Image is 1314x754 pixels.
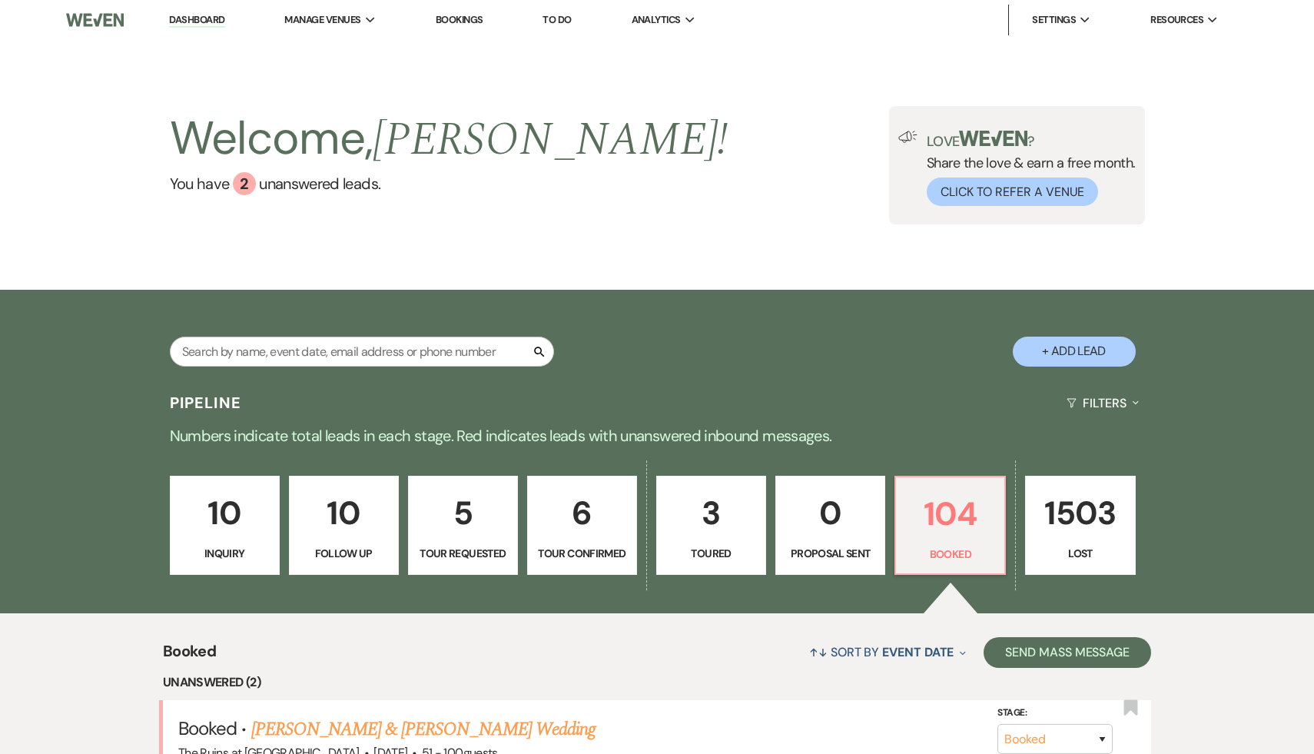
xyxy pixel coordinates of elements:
[656,476,766,576] a: 3Toured
[1150,12,1203,28] span: Resources
[905,488,995,540] p: 104
[666,487,756,539] p: 3
[632,12,681,28] span: Analytics
[785,545,875,562] p: Proposal Sent
[233,172,256,195] div: 2
[408,476,518,576] a: 5Tour Requested
[882,644,954,660] span: Event Date
[180,545,270,562] p: Inquiry
[418,545,508,562] p: Tour Requested
[1035,487,1125,539] p: 1503
[289,476,399,576] a: 10Follow Up
[299,487,389,539] p: 10
[1035,545,1125,562] p: Lost
[284,12,360,28] span: Manage Venues
[170,476,280,576] a: 10Inquiry
[299,545,389,562] p: Follow Up
[927,131,1136,148] p: Love ?
[178,716,237,740] span: Booked
[537,487,627,539] p: 6
[418,487,508,539] p: 5
[537,545,627,562] p: Tour Confirmed
[169,13,224,28] a: Dashboard
[1013,337,1136,367] button: + Add Lead
[543,13,571,26] a: To Do
[775,476,885,576] a: 0Proposal Sent
[785,487,875,539] p: 0
[905,546,995,563] p: Booked
[984,637,1151,668] button: Send Mass Message
[527,476,637,576] a: 6Tour Confirmed
[251,716,596,743] a: [PERSON_NAME] & [PERSON_NAME] Wedding
[666,545,756,562] p: Toured
[436,13,483,26] a: Bookings
[1025,476,1135,576] a: 1503Lost
[1060,383,1144,424] button: Filters
[894,476,1006,576] a: 104Booked
[170,172,728,195] a: You have 2 unanswered leads.
[170,337,554,367] input: Search by name, event date, email address or phone number
[809,644,828,660] span: ↑↓
[803,632,972,673] button: Sort By Event Date
[1032,12,1076,28] span: Settings
[170,392,242,414] h3: Pipeline
[66,4,124,36] img: Weven Logo
[170,106,728,172] h2: Welcome,
[917,131,1136,206] div: Share the love & earn a free month.
[898,131,917,143] img: loud-speaker-illustration.svg
[163,673,1151,693] li: Unanswered (2)
[163,639,216,673] span: Booked
[373,105,728,175] span: [PERSON_NAME] !
[927,178,1098,206] button: Click to Refer a Venue
[959,131,1027,146] img: weven-logo-green.svg
[997,704,1113,721] label: Stage:
[104,424,1210,448] p: Numbers indicate total leads in each stage. Red indicates leads with unanswered inbound messages.
[180,487,270,539] p: 10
